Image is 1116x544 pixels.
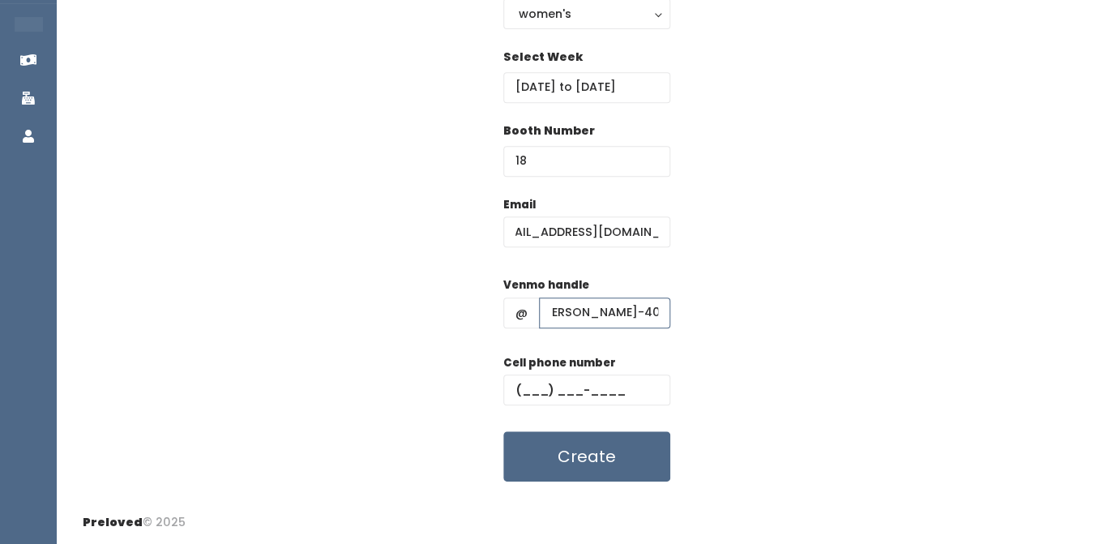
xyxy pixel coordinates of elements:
div: women's [519,5,655,23]
span: Preloved [83,514,143,530]
label: Select Week [503,49,583,66]
label: Email [503,197,536,213]
input: Booth Number [503,146,670,177]
div: © 2025 [83,501,186,531]
label: Booth Number [503,122,595,139]
input: (___) ___-____ [503,375,670,405]
input: @ . [503,216,670,247]
label: Venmo handle [503,277,589,293]
span: @ [503,298,540,328]
input: Select week [503,72,670,103]
label: Cell phone number [503,355,616,371]
button: Create [503,431,670,482]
